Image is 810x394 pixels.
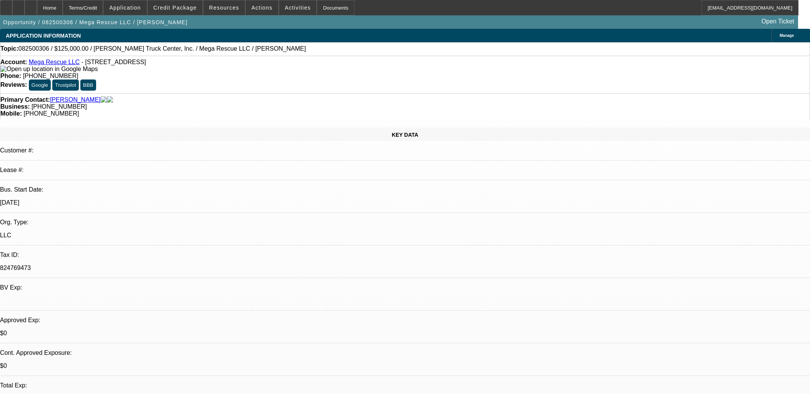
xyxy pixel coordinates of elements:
strong: Topic: [0,45,18,52]
span: Actions [251,5,273,11]
span: - [STREET_ADDRESS] [81,59,146,65]
img: linkedin-icon.png [107,96,113,103]
span: APPLICATION INFORMATION [6,33,81,39]
a: Open Ticket [758,15,797,28]
strong: Business: [0,103,30,110]
span: Resources [209,5,239,11]
img: Open up location in Google Maps [0,66,98,73]
button: Activities [279,0,317,15]
span: [PHONE_NUMBER] [32,103,87,110]
strong: Account: [0,59,27,65]
strong: Primary Contact: [0,96,50,103]
button: Google [29,79,51,91]
img: facebook-icon.png [101,96,107,103]
a: Mega Rescue LLC [29,59,80,65]
span: Opportunity / 082500306 / Mega Rescue LLC / [PERSON_NAME] [3,19,188,25]
span: Application [109,5,141,11]
button: Trustpilot [52,79,78,91]
button: Actions [246,0,278,15]
strong: Phone: [0,73,21,79]
strong: Reviews: [0,81,27,88]
span: [PHONE_NUMBER] [23,110,79,117]
button: Application [103,0,146,15]
a: View Google Maps [0,66,98,72]
button: Credit Package [148,0,203,15]
button: Resources [203,0,245,15]
span: Activities [285,5,311,11]
span: KEY DATA [392,132,418,138]
span: [PHONE_NUMBER] [23,73,78,79]
strong: Mobile: [0,110,22,117]
span: 082500306 / $125,000.00 / [PERSON_NAME] Truck Center, Inc. / Mega Rescue LLC / [PERSON_NAME] [18,45,306,52]
span: Credit Package [153,5,197,11]
span: Manage [780,33,794,38]
a: [PERSON_NAME] [50,96,101,103]
button: BBB [80,79,96,91]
